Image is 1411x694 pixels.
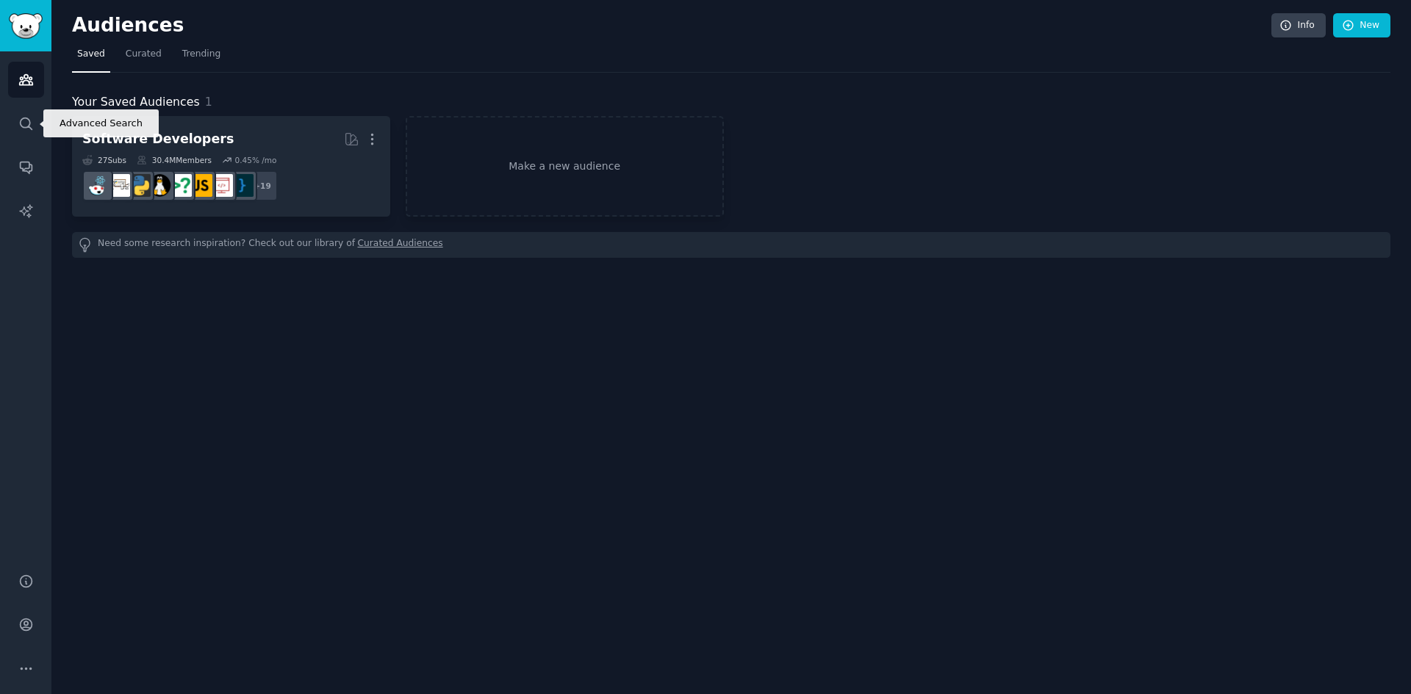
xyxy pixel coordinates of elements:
[121,43,167,73] a: Curated
[358,237,443,253] a: Curated Audiences
[1271,13,1326,38] a: Info
[247,170,278,201] div: + 19
[182,48,220,61] span: Trending
[205,95,212,109] span: 1
[137,155,212,165] div: 30.4M Members
[107,174,130,197] img: learnpython
[169,174,192,197] img: cscareerquestions
[72,116,390,217] a: Software Developers27Subs30.4MMembers0.45% /mo+19programmingwebdevjavascriptcscareerquestionslinu...
[72,93,200,112] span: Your Saved Audiences
[72,14,1271,37] h2: Audiences
[72,43,110,73] a: Saved
[231,174,254,197] img: programming
[1333,13,1390,38] a: New
[82,155,126,165] div: 27 Sub s
[77,48,105,61] span: Saved
[406,116,724,217] a: Make a new audience
[82,130,234,148] div: Software Developers
[148,174,171,197] img: linux
[9,13,43,39] img: GummySearch logo
[190,174,212,197] img: javascript
[234,155,276,165] div: 0.45 % /mo
[87,174,109,197] img: reactjs
[210,174,233,197] img: webdev
[177,43,226,73] a: Trending
[72,232,1390,258] div: Need some research inspiration? Check out our library of
[128,174,151,197] img: Python
[126,48,162,61] span: Curated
